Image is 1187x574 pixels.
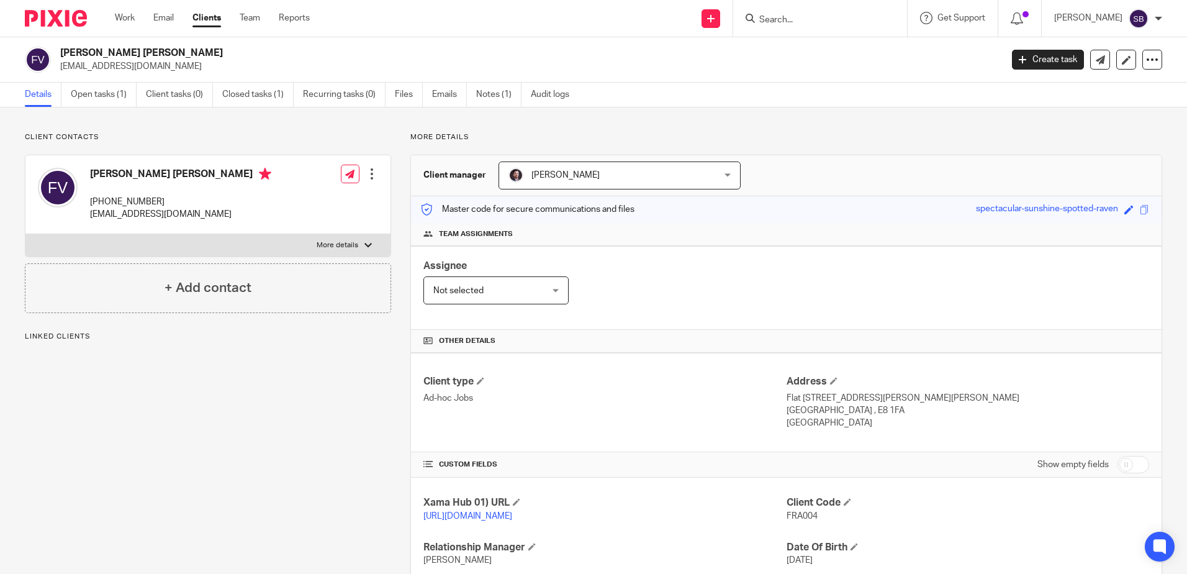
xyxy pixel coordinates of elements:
h4: + Add contact [165,278,251,298]
p: More details [317,240,358,250]
p: [GEOGRAPHIC_DATA] [787,417,1149,429]
a: Clients [192,12,221,24]
img: Pixie [25,10,87,27]
h4: [PERSON_NAME] [PERSON_NAME] [90,168,271,183]
a: Team [240,12,260,24]
div: spectacular-sunshine-spotted-raven [976,203,1118,217]
p: [PERSON_NAME] [1054,12,1122,24]
span: Other details [439,336,495,346]
i: Primary [259,168,271,180]
p: Flat [STREET_ADDRESS][PERSON_NAME][PERSON_NAME] [787,392,1149,404]
a: Email [153,12,174,24]
a: Work [115,12,135,24]
h4: Relationship Manager [423,541,786,554]
input: Search [758,15,870,26]
a: Closed tasks (1) [222,83,294,107]
img: svg%3E [1129,9,1149,29]
img: svg%3E [38,168,78,207]
a: Notes (1) [476,83,521,107]
img: svg%3E [25,47,51,73]
a: Audit logs [531,83,579,107]
span: [DATE] [787,556,813,565]
h4: Date Of Birth [787,541,1149,554]
p: [GEOGRAPHIC_DATA] , E8 1FA [787,404,1149,417]
span: [PERSON_NAME] [531,171,600,180]
h4: Address [787,375,1149,388]
h2: [PERSON_NAME] [PERSON_NAME] [60,47,806,60]
a: Files [395,83,423,107]
p: More details [410,132,1162,142]
span: [PERSON_NAME] [423,556,492,565]
p: [EMAIL_ADDRESS][DOMAIN_NAME] [60,60,993,73]
span: Team assignments [439,229,513,239]
label: Show empty fields [1037,458,1109,471]
h4: Client Code [787,496,1149,509]
a: Reports [279,12,310,24]
p: Ad-hoc Jobs [423,392,786,404]
span: Get Support [937,14,985,22]
a: Details [25,83,61,107]
a: Recurring tasks (0) [303,83,386,107]
img: Capture.PNG [508,168,523,183]
span: Assignee [423,261,467,271]
p: Master code for secure communications and files [420,203,634,216]
p: Client contacts [25,132,391,142]
a: Emails [432,83,467,107]
a: [URL][DOMAIN_NAME] [423,512,512,521]
p: Linked clients [25,332,391,342]
h4: Client type [423,375,786,388]
h4: Xama Hub 01) URL [423,496,786,509]
p: [EMAIL_ADDRESS][DOMAIN_NAME] [90,208,271,221]
span: Not selected [433,286,484,295]
a: Create task [1012,50,1084,70]
h4: CUSTOM FIELDS [423,460,786,470]
a: Client tasks (0) [146,83,213,107]
a: Open tasks (1) [71,83,137,107]
p: [PHONE_NUMBER] [90,196,271,208]
h3: Client manager [423,169,486,181]
span: FRA004 [787,512,818,521]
